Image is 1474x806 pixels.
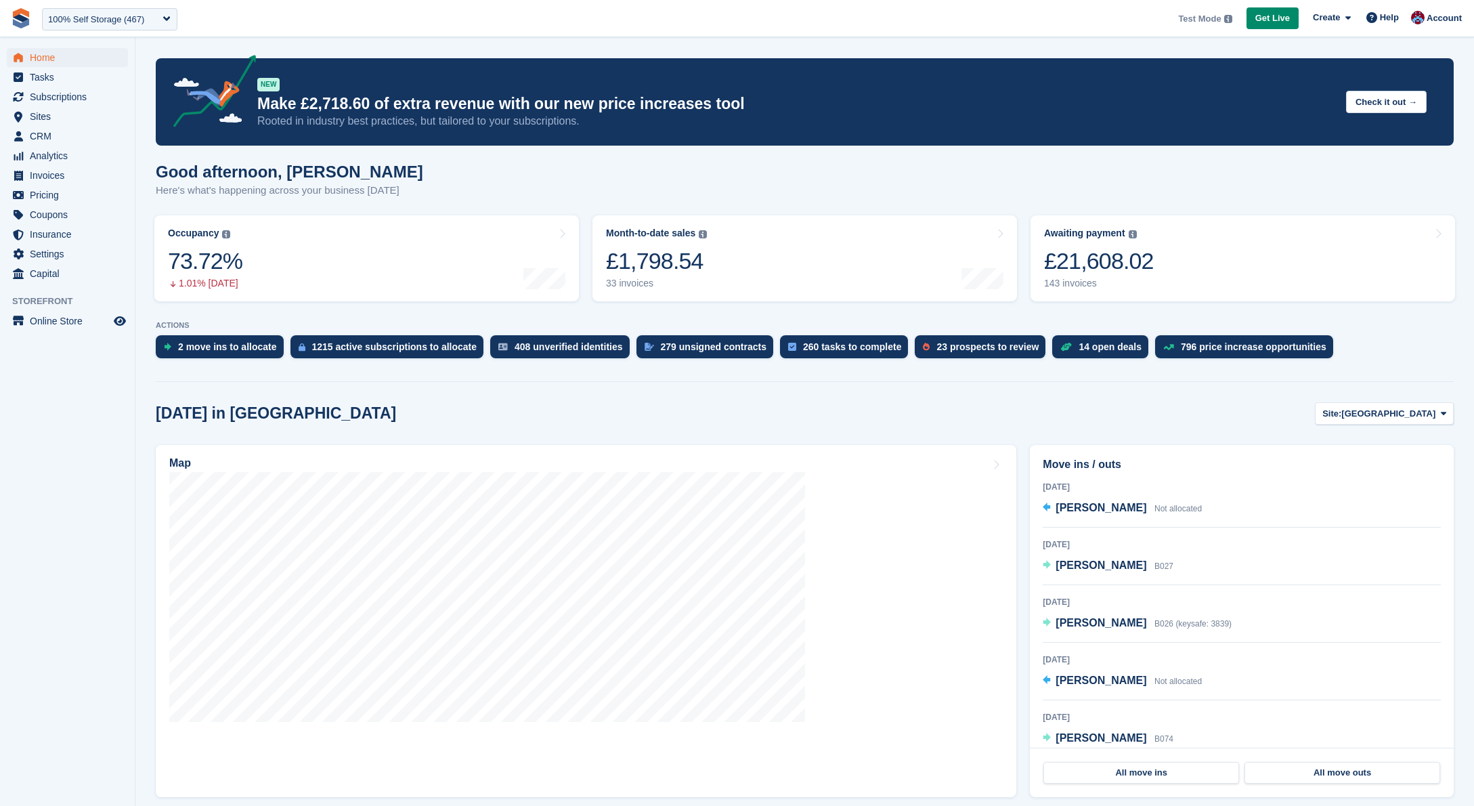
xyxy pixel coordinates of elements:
a: menu [7,225,128,244]
a: Map [156,445,1016,797]
span: Create [1313,11,1340,24]
div: 143 invoices [1044,278,1154,289]
img: David Hughes [1411,11,1425,24]
span: [PERSON_NAME] [1056,502,1146,513]
div: 23 prospects to review [936,341,1039,352]
button: Check it out → [1346,91,1427,113]
a: menu [7,68,128,87]
h2: Map [169,457,191,469]
span: CRM [30,127,111,146]
a: [PERSON_NAME] Not allocated [1043,673,1202,690]
a: menu [7,127,128,146]
a: [PERSON_NAME] B074 [1043,730,1173,748]
span: [PERSON_NAME] [1056,732,1146,744]
span: [GEOGRAPHIC_DATA] [1341,407,1435,421]
div: Occupancy [168,228,219,239]
a: menu [7,48,128,67]
img: icon-info-grey-7440780725fd019a000dd9b08b2336e03edf1995a4989e88bcd33f0948082b44.svg [1129,230,1137,238]
a: 408 unverified identities [490,335,636,365]
span: [PERSON_NAME] [1056,559,1146,571]
span: Capital [30,264,111,283]
div: [DATE] [1043,654,1441,666]
div: £21,608.02 [1044,247,1154,275]
img: icon-info-grey-7440780725fd019a000dd9b08b2336e03edf1995a4989e88bcd33f0948082b44.svg [222,230,230,238]
a: All move ins [1043,762,1239,784]
div: 100% Self Storage (467) [48,13,144,26]
span: Site: [1322,407,1341,421]
img: verify_identity-adf6edd0f0f0b5bbfe63781bf79b02c33cf7c696d77639b501bdc392416b5a36.svg [498,343,508,351]
a: menu [7,107,128,126]
div: [DATE] [1043,711,1441,723]
span: B074 [1154,734,1173,744]
p: ACTIONS [156,321,1454,330]
span: Online Store [30,312,111,331]
span: Coupons [30,205,111,224]
a: Awaiting payment £21,608.02 143 invoices [1031,215,1455,301]
div: 796 price increase opportunities [1181,341,1326,352]
a: menu [7,166,128,185]
a: menu [7,186,128,205]
a: Get Live [1247,7,1299,30]
div: Month-to-date sales [606,228,695,239]
a: 23 prospects to review [915,335,1052,365]
img: move_ins_to_allocate_icon-fdf77a2bb77ea45bf5b3d319d69a93e2d87916cf1d5bf7949dd705db3b84f3ca.svg [164,343,171,351]
a: menu [7,312,128,331]
span: Analytics [30,146,111,165]
span: Settings [30,245,111,263]
span: Not allocated [1154,504,1202,513]
div: 14 open deals [1079,341,1142,352]
div: 1.01% [DATE] [168,278,242,289]
h2: [DATE] in [GEOGRAPHIC_DATA] [156,404,396,423]
a: menu [7,87,128,106]
span: Insurance [30,225,111,244]
span: Not allocated [1154,677,1202,686]
h2: Move ins / outs [1043,457,1441,473]
div: [DATE] [1043,481,1441,493]
div: 2 move ins to allocate [178,341,277,352]
a: [PERSON_NAME] B027 [1043,557,1173,575]
a: 260 tasks to complete [780,335,915,365]
span: Get Live [1255,12,1290,25]
div: [DATE] [1043,538,1441,551]
a: 2 move ins to allocate [156,335,290,365]
div: [DATE] [1043,596,1441,608]
img: contract_signature_icon-13c848040528278c33f63329250d36e43548de30e8caae1d1a13099fd9432cc5.svg [645,343,654,351]
a: [PERSON_NAME] B026 (keysafe: 3839) [1043,615,1232,633]
a: Occupancy 73.72% 1.01% [DATE] [154,215,579,301]
span: Pricing [30,186,111,205]
a: 14 open deals [1052,335,1155,365]
div: 408 unverified identities [515,341,623,352]
div: £1,798.54 [606,247,707,275]
span: Sites [30,107,111,126]
span: Invoices [30,166,111,185]
span: Help [1380,11,1399,24]
a: [PERSON_NAME] Not allocated [1043,500,1202,517]
div: 279 unsigned contracts [661,341,766,352]
span: Account [1427,12,1462,25]
a: Month-to-date sales £1,798.54 33 invoices [592,215,1017,301]
img: task-75834270c22a3079a89374b754ae025e5fb1db73e45f91037f5363f120a921f8.svg [788,343,796,351]
span: [PERSON_NAME] [1056,675,1146,686]
span: Tasks [30,68,111,87]
img: deal-1b604bf984904fb50ccaf53a9ad4b4a5d6e5aea283cecdc64d6e3604feb123c2.svg [1060,342,1072,352]
a: menu [7,264,128,283]
img: prospect-51fa495bee0391a8d652442698ab0144808aea92771e9ea1ae160a38d050c398.svg [923,343,930,351]
a: menu [7,245,128,263]
a: Preview store [112,313,128,329]
a: 279 unsigned contracts [636,335,780,365]
img: price_increase_opportunities-93ffe204e8149a01c8c9dc8f82e8f89637d9d84a8eef4429ea346261dce0b2c0.svg [1163,344,1174,350]
span: B027 [1154,561,1173,571]
h1: Good afternoon, [PERSON_NAME] [156,163,423,181]
span: Storefront [12,295,135,308]
a: menu [7,146,128,165]
a: menu [7,205,128,224]
img: active_subscription_to_allocate_icon-d502201f5373d7db506a760aba3b589e785aa758c864c3986d89f69b8ff3... [299,343,305,352]
img: icon-info-grey-7440780725fd019a000dd9b08b2336e03edf1995a4989e88bcd33f0948082b44.svg [1224,15,1232,23]
span: Test Mode [1178,12,1221,26]
div: 33 invoices [606,278,707,289]
span: B026 (keysafe: 3839) [1154,619,1232,629]
div: 73.72% [168,247,242,275]
p: Make £2,718.60 of extra revenue with our new price increases tool [257,94,1335,114]
div: 260 tasks to complete [803,341,902,352]
button: Site: [GEOGRAPHIC_DATA] [1315,402,1454,425]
